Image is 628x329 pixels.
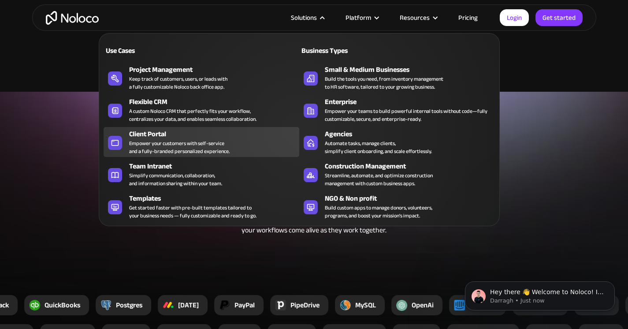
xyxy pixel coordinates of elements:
[104,95,299,125] a: Flexible CRMA custom Noloco CRM that perfectly fits your workflow,centralizes your data, and enab...
[104,191,299,221] a: TemplatesGet started faster with pre-built templates tailored toyour business needs — fully custo...
[41,162,587,210] h2: Integrate with the tools your team already use
[280,12,334,23] div: Solutions
[129,97,303,107] div: Flexible CRM
[46,11,99,25] a: home
[325,161,499,172] div: Construction Management
[104,40,299,60] a: Use Cases
[299,191,495,221] a: NGO & Non profitBuild custom apps to manage donors, volunteers,programs, and boost your mission’s...
[129,107,256,123] div: A custom Noloco CRM that perfectly fits your workflow, centralizes your data, and enables seamles...
[104,63,299,93] a: Project ManagementKeep track of customers, users, or leads witha fully customizable Noloco back o...
[535,9,583,26] a: Get started
[299,45,394,56] div: Business Types
[299,40,495,60] a: Business Types
[452,263,628,325] iframe: Intercom notifications message
[500,9,529,26] a: Login
[129,129,303,139] div: Client Portal
[197,214,431,236] div: Sync Noloco with the tools you already love, and watch your workflows come alive as they work tog...
[299,63,495,93] a: Small & Medium BusinessesBuild the tools you need, from inventory managementto HR software, tailo...
[325,129,499,139] div: Agencies
[325,64,499,75] div: Small & Medium Businesses
[325,75,443,91] div: Build the tools you need, from inventory management to HR software, tailored to your growing busi...
[325,204,432,220] div: Build custom apps to manage donors, volunteers, programs, and boost your mission’s impact.
[325,193,499,204] div: NGO & Non profit
[389,12,447,23] div: Resources
[355,300,376,310] div: MySQL
[334,12,389,23] div: Platform
[178,300,199,310] div: [DATE]
[325,172,433,187] div: Streamline, automate, and optimize construction management with custom business apps.
[99,21,500,226] nav: Solutions
[299,127,495,157] a: AgenciesAutomate tasks, manage clients,simplify client onboarding, and scale effortlessly.
[234,300,255,310] div: PayPal
[400,12,430,23] div: Resources
[45,300,80,310] div: QuickBooks
[325,97,499,107] div: Enterprise
[325,139,432,155] div: Automate tasks, manage clients, simplify client onboarding, and scale effortlessly.
[104,159,299,189] a: Team IntranetSimplify communication, collaboration,and information sharing within your team.
[129,193,303,204] div: Templates
[129,139,230,155] div: Empower your customers with self-service and a fully-branded personalized experience.
[447,12,489,23] a: Pricing
[129,64,303,75] div: Project Management
[129,204,256,220] div: Get started faster with pre-built templates tailored to your business needs — fully customizable ...
[129,172,222,187] div: Simplify communication, collaboration, and information sharing within your team.
[129,75,227,91] div: Keep track of customers, users, or leads with a fully customizable Noloco back office app.
[325,107,491,123] div: Empower your teams to build powerful internal tools without code—fully customizable, secure, and ...
[290,300,320,310] div: PipeDrive
[129,161,303,172] div: Team Intranet
[299,159,495,189] a: Construction ManagementStreamline, automate, and optimize constructionmanagement with custom busi...
[346,12,371,23] div: Platform
[412,300,434,310] div: OpenAi
[116,300,142,310] div: Postgres
[299,95,495,125] a: EnterpriseEmpower your teams to build powerful internal tools without code—fully customizable, se...
[291,12,317,23] div: Solutions
[104,127,299,157] a: Client PortalEmpower your customers with self-serviceand a fully-branded personalized experience.
[104,45,198,56] div: Use Cases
